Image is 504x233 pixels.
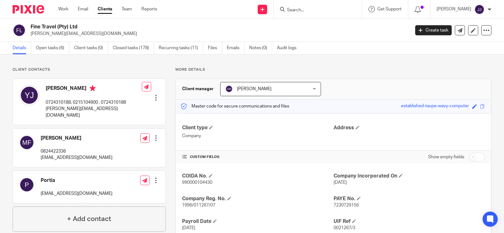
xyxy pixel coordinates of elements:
[74,42,108,54] a: Client tasks (0)
[182,180,212,185] span: 990000104430
[78,6,88,12] a: Email
[31,24,331,30] h2: Fine Travel (Pty) Ltd
[67,214,111,224] h4: + Add contact
[13,5,44,14] img: Pixie
[19,135,34,150] img: svg%3E
[474,4,484,15] img: svg%3E
[334,226,355,230] span: 0021267/3
[41,148,112,154] p: 0824422336
[334,203,359,207] span: 7230729156
[277,42,301,54] a: Audit logs
[401,103,469,110] div: established-taupe-wavy-computer
[415,25,452,35] a: Create task
[227,42,244,54] a: Emails
[237,87,272,91] span: [PERSON_NAME]
[334,125,485,131] h4: Address
[428,154,464,160] label: Show empty fields
[182,218,333,225] h4: Payroll Date
[41,190,112,197] p: [EMAIL_ADDRESS][DOMAIN_NAME]
[19,85,39,105] img: svg%3E
[286,8,343,13] input: Search
[175,67,491,72] p: More details
[208,42,222,54] a: Files
[182,133,333,139] p: Company
[122,6,132,12] a: Team
[182,86,214,92] h3: Client manager
[377,7,402,11] span: Get Support
[159,42,203,54] a: Recurring tasks (11)
[141,6,157,12] a: Reports
[13,67,166,72] p: Client contacts
[46,85,142,93] h4: [PERSON_NAME]
[334,173,485,179] h4: Company Incorporated On
[182,154,333,160] h4: CUSTOM FIELDS
[46,99,142,106] p: 0724310188, 0215104900 , 0724310188
[41,135,112,142] h4: [PERSON_NAME]
[249,42,272,54] a: Notes (0)
[334,180,347,185] span: [DATE]
[36,42,69,54] a: Open tasks (6)
[98,6,112,12] a: Clients
[182,173,333,179] h4: COIDA No.
[13,24,26,37] img: svg%3E
[41,154,112,161] p: [EMAIL_ADDRESS][DOMAIN_NAME]
[182,125,333,131] h4: Client type
[334,218,485,225] h4: UIF Ref
[225,85,233,93] img: svg%3E
[31,31,406,37] p: [PERSON_NAME][EMAIL_ADDRESS][DOMAIN_NAME]
[334,195,485,202] h4: PAYE No.
[41,177,112,184] h4: Portia
[19,177,34,192] img: svg%3E
[113,42,154,54] a: Closed tasks (178)
[89,85,96,91] i: Primary
[182,203,215,207] span: 1996/011267/07
[58,6,68,12] a: Work
[182,226,195,230] span: [DATE]
[46,106,142,119] p: [PERSON_NAME][EMAIL_ADDRESS][DOMAIN_NAME]
[437,6,471,12] p: [PERSON_NAME]
[182,195,333,202] h4: Company Reg. No.
[180,103,289,109] p: Master code for secure communications and files
[13,42,31,54] a: Details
